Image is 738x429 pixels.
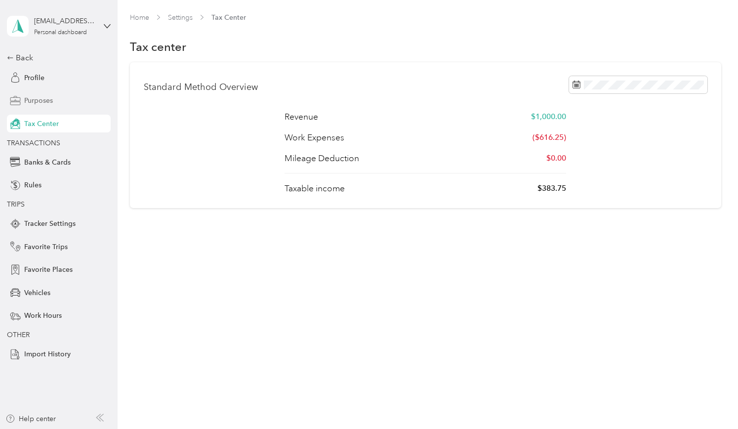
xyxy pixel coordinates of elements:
[285,131,344,144] p: Work Expenses
[531,111,566,123] p: $1,000.00
[24,288,50,298] span: Vehicles
[34,30,87,36] div: Personal dashboard
[24,119,59,129] span: Tax Center
[34,16,96,26] div: [EMAIL_ADDRESS][DOMAIN_NAME]
[7,331,30,339] span: OTHER
[24,180,41,190] span: Rules
[285,152,359,165] p: Mileage Deduction
[24,218,76,229] span: Tracker Settings
[7,52,106,64] div: Back
[24,95,53,106] span: Purposes
[5,414,56,424] button: Help center
[211,12,246,23] span: Tax Center
[683,374,738,429] iframe: Everlance-gr Chat Button Frame
[130,13,149,22] a: Home
[7,200,25,209] span: TRIPS
[24,242,68,252] span: Favorite Trips
[546,152,566,165] p: $0.00
[24,157,71,168] span: Banks & Cards
[533,131,566,144] p: ($616.25)
[537,182,566,195] p: $383.75
[130,42,186,52] h1: Tax center
[285,182,345,195] p: Taxable income
[24,349,71,359] span: Import History
[285,111,318,123] p: Revenue
[168,13,193,22] a: Settings
[24,264,73,275] span: Favorite Places
[7,139,60,147] span: TRANSACTIONS
[24,310,62,321] span: Work Hours
[144,82,258,92] h1: Standard Method Overview
[24,73,44,83] span: Profile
